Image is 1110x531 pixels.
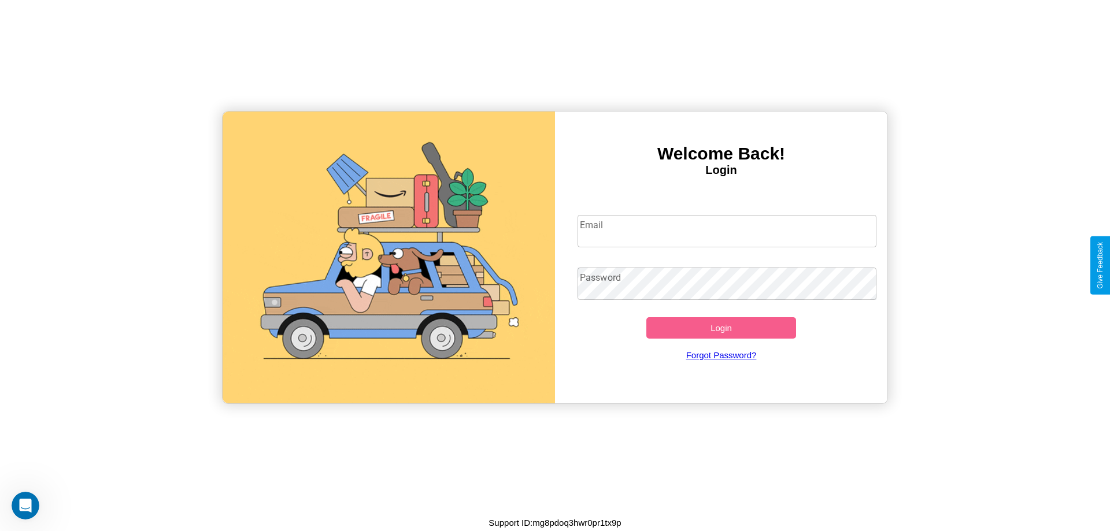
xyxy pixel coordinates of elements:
[1096,242,1104,289] div: Give Feedback
[555,164,887,177] h4: Login
[555,144,887,164] h3: Welcome Back!
[646,317,796,339] button: Login
[223,112,555,403] img: gif
[489,515,621,530] p: Support ID: mg8pdoq3hwr0pr1tx9p
[572,339,871,372] a: Forgot Password?
[12,492,39,519] iframe: Intercom live chat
